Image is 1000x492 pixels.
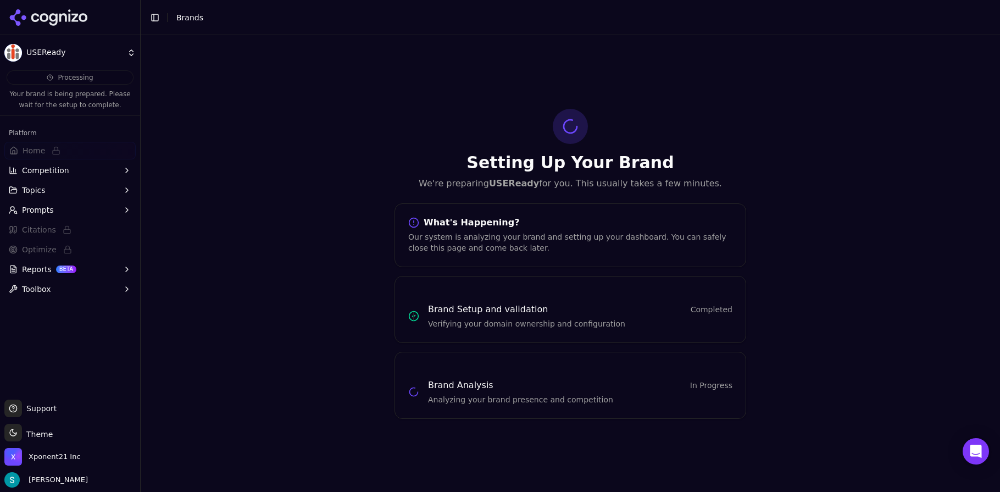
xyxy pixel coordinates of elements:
[690,380,732,391] span: In Progress
[22,284,51,295] span: Toolbox
[428,379,493,392] h3: Brand Analysis
[22,264,52,275] span: Reports
[4,44,22,62] img: USEReady
[4,448,81,466] button: Open organization switcher
[29,452,81,462] span: Xponent21 Inc
[428,318,732,329] p: Verifying your domain ownership and configuration
[22,403,57,414] span: Support
[4,181,136,199] button: Topics
[176,13,203,22] span: Brands
[489,178,539,189] strong: USEReady
[4,472,20,488] img: Sam Volante
[4,472,88,488] button: Open user button
[4,448,22,466] img: Xponent21 Inc
[22,165,69,176] span: Competition
[56,266,76,273] span: BETA
[58,73,93,82] span: Processing
[23,145,45,156] span: Home
[428,394,732,405] p: Analyzing your brand presence and competition
[22,224,56,235] span: Citations
[408,231,732,253] div: Our system is analyzing your brand and setting up your dashboard. You can safely close this page ...
[22,204,54,215] span: Prompts
[4,201,136,219] button: Prompts
[428,303,548,316] h3: Brand Setup and validation
[963,438,989,465] div: Open Intercom Messenger
[176,12,969,23] nav: breadcrumb
[7,89,134,110] p: Your brand is being prepared. Please wait for the setup to complete.
[4,162,136,179] button: Competition
[24,475,88,485] span: [PERSON_NAME]
[4,280,136,298] button: Toolbox
[395,177,746,190] p: We're preparing for you. This usually takes a few minutes.
[26,48,123,58] span: USEReady
[22,244,57,255] span: Optimize
[4,124,136,142] div: Platform
[4,261,136,278] button: ReportsBETA
[22,430,53,439] span: Theme
[22,185,46,196] span: Topics
[408,217,732,228] div: What's Happening?
[395,153,746,173] h1: Setting Up Your Brand
[691,304,732,315] span: Completed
